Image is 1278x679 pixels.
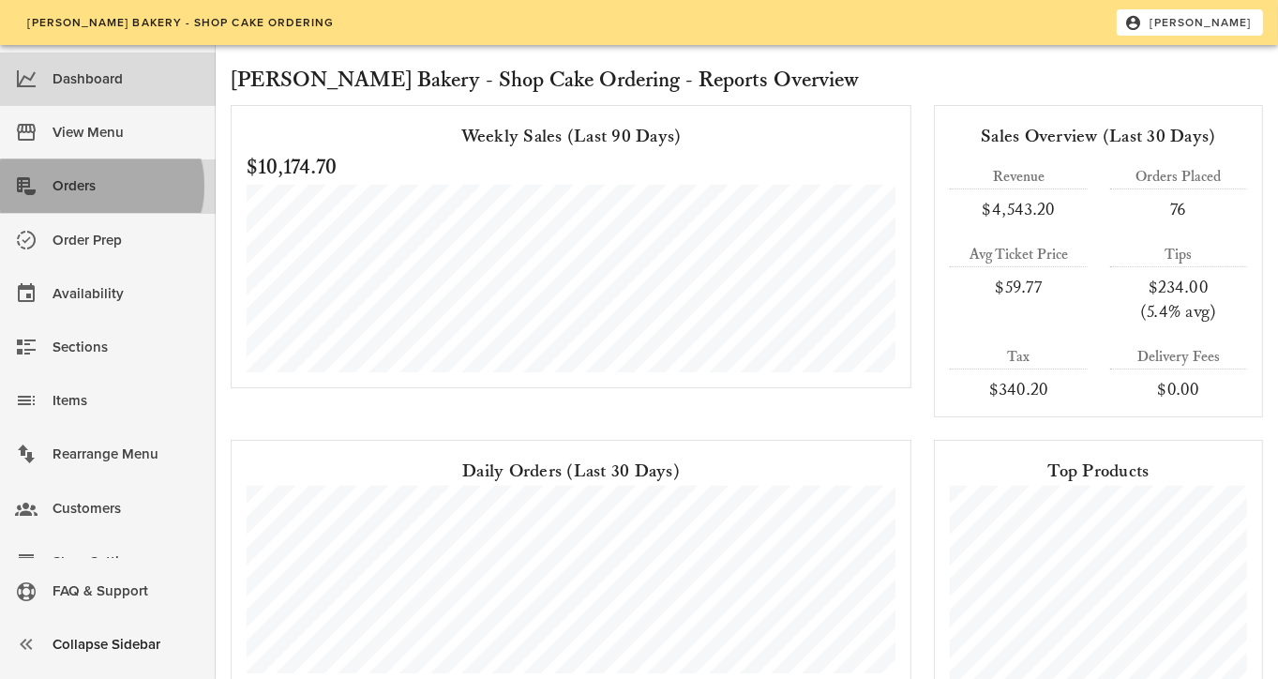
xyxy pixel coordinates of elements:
[1110,197,1248,221] div: 76
[53,171,201,202] div: Orders
[950,456,1247,486] div: Top Products
[950,197,1088,221] div: $4,543.20
[950,377,1088,401] div: $340.20
[247,151,895,185] h2: $10,174.70
[53,629,201,660] div: Collapse Sidebar
[53,576,201,607] div: FAQ & Support
[15,9,346,36] a: [PERSON_NAME] Bakery - Shop Cake Ordering
[53,385,201,416] div: Items
[231,64,1263,98] h2: [PERSON_NAME] Bakery - Shop Cake Ordering - Reports Overview
[1110,346,1248,369] div: Delivery Fees
[1110,377,1248,401] div: $0.00
[53,225,201,256] div: Order Prep
[1110,166,1248,189] div: Orders Placed
[53,279,201,309] div: Availability
[53,332,201,363] div: Sections
[950,346,1088,369] div: Tax
[1110,275,1248,324] div: $234.00 (5.4% avg)
[950,121,1247,151] div: Sales Overview (Last 30 Days)
[53,493,201,524] div: Customers
[53,439,201,470] div: Rearrange Menu
[950,275,1088,299] div: $59.77
[53,64,201,95] div: Dashboard
[1110,244,1248,266] div: Tips
[950,244,1088,266] div: Avg Ticket Price
[247,121,895,151] div: Weekly Sales (Last 90 Days)
[53,117,201,148] div: View Menu
[53,547,201,578] div: Shop Settings
[950,166,1088,189] div: Revenue
[1117,9,1263,36] button: [PERSON_NAME]
[247,456,895,486] div: Daily Orders (Last 30 Days)
[26,16,334,29] span: [PERSON_NAME] Bakery - Shop Cake Ordering
[1129,14,1252,31] span: [PERSON_NAME]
